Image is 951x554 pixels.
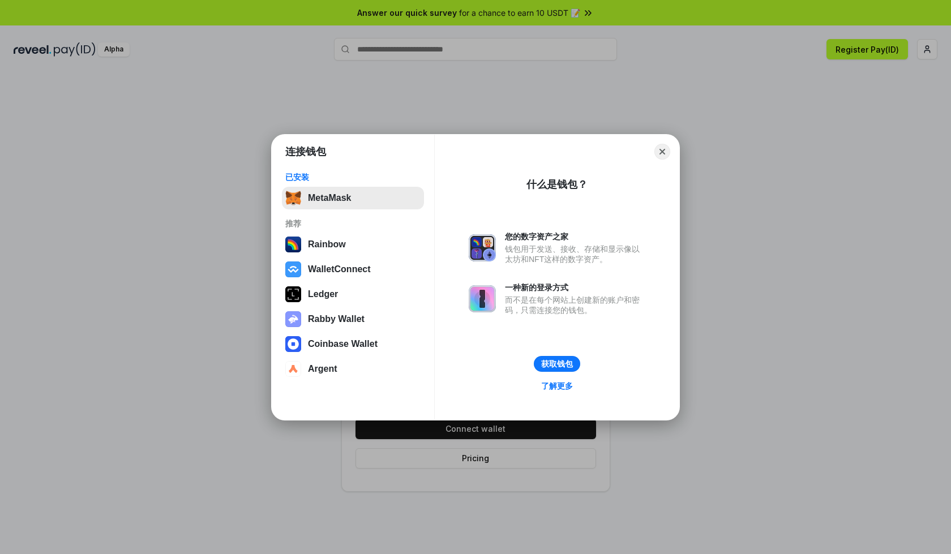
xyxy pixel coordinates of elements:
[282,283,424,306] button: Ledger
[308,193,351,203] div: MetaMask
[285,336,301,352] img: svg+xml,%3Csvg%20width%3D%2228%22%20height%3D%2228%22%20viewBox%3D%220%200%2028%2028%22%20fill%3D...
[505,244,645,264] div: 钱包用于发送、接收、存储和显示像以太坊和NFT这样的数字资产。
[526,178,588,191] div: 什么是钱包？
[282,333,424,355] button: Coinbase Wallet
[285,145,326,158] h1: 连接钱包
[285,218,421,229] div: 推荐
[285,361,301,377] img: svg+xml,%3Csvg%20width%3D%2228%22%20height%3D%2228%22%20viewBox%3D%220%200%2028%2028%22%20fill%3D...
[505,231,645,242] div: 您的数字资产之家
[285,237,301,252] img: svg+xml,%3Csvg%20width%3D%22120%22%20height%3D%22120%22%20viewBox%3D%220%200%20120%20120%22%20fil...
[534,379,580,393] a: 了解更多
[282,308,424,330] button: Rabby Wallet
[541,381,573,391] div: 了解更多
[285,190,301,206] img: svg+xml,%3Csvg%20fill%3D%22none%22%20height%3D%2233%22%20viewBox%3D%220%200%2035%2033%22%20width%...
[505,295,645,315] div: 而不是在每个网站上创建新的账户和密码，只需连接您的钱包。
[469,285,496,312] img: svg+xml,%3Csvg%20xmlns%3D%22http%3A%2F%2Fwww.w3.org%2F2000%2Fsvg%22%20fill%3D%22none%22%20viewBox...
[285,286,301,302] img: svg+xml,%3Csvg%20xmlns%3D%22http%3A%2F%2Fwww.w3.org%2F2000%2Fsvg%22%20width%3D%2228%22%20height%3...
[285,311,301,327] img: svg+xml,%3Csvg%20xmlns%3D%22http%3A%2F%2Fwww.w3.org%2F2000%2Fsvg%22%20fill%3D%22none%22%20viewBox...
[282,358,424,380] button: Argent
[282,187,424,209] button: MetaMask
[285,261,301,277] img: svg+xml,%3Csvg%20width%3D%2228%22%20height%3D%2228%22%20viewBox%3D%220%200%2028%2028%22%20fill%3D...
[285,172,421,182] div: 已安装
[541,359,573,369] div: 获取钱包
[505,282,645,293] div: 一种新的登录方式
[308,264,371,274] div: WalletConnect
[282,258,424,281] button: WalletConnect
[469,234,496,261] img: svg+xml,%3Csvg%20xmlns%3D%22http%3A%2F%2Fwww.w3.org%2F2000%2Fsvg%22%20fill%3D%22none%22%20viewBox...
[308,314,365,324] div: Rabby Wallet
[308,239,346,250] div: Rainbow
[654,144,670,160] button: Close
[308,289,338,299] div: Ledger
[282,233,424,256] button: Rainbow
[534,356,580,372] button: 获取钱包
[308,339,378,349] div: Coinbase Wallet
[308,364,337,374] div: Argent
